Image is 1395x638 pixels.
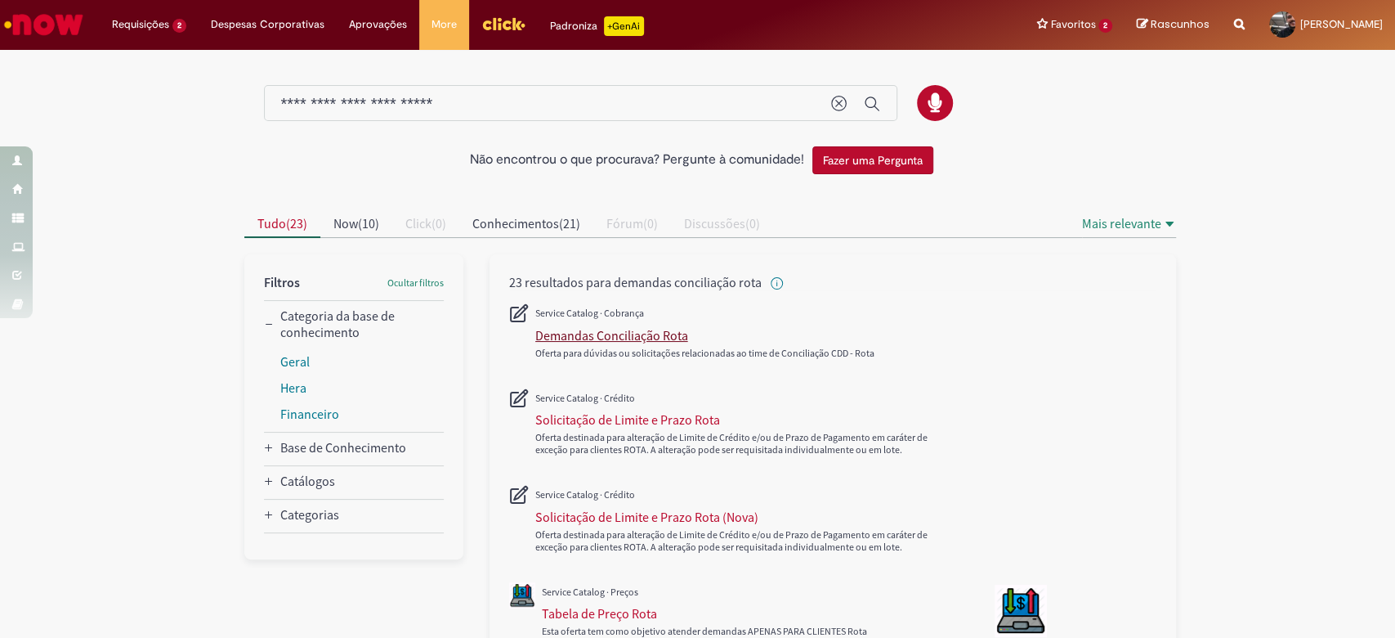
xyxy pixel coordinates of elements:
p: +GenAi [604,16,644,36]
span: 2 [172,19,186,33]
h2: Não encontrou o que procurava? Pergunte à comunidade! [470,153,804,168]
span: 2 [1098,19,1112,33]
span: More [431,16,457,33]
div: Padroniza [550,16,644,36]
a: Rascunhos [1137,17,1209,33]
span: Rascunhos [1151,16,1209,32]
span: Requisições [112,16,169,33]
img: ServiceNow [2,8,86,41]
span: Despesas Corporativas [211,16,324,33]
img: click_logo_yellow_360x200.png [481,11,525,36]
span: Favoritos [1050,16,1095,33]
span: [PERSON_NAME] [1300,17,1383,31]
span: Aprovações [349,16,407,33]
button: Fazer uma Pergunta [812,146,933,174]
